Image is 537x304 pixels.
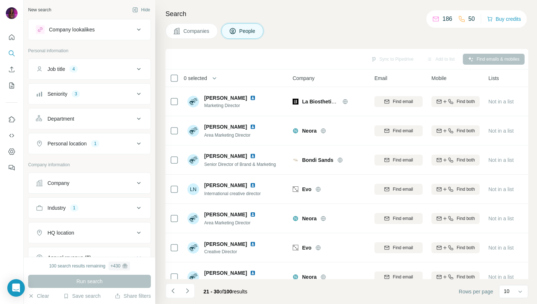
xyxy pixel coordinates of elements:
span: Area Marketing Director [204,220,251,225]
button: Find both [431,96,480,107]
span: Find email [393,98,413,105]
img: Logo of Neora [293,128,298,134]
button: Find both [431,271,480,282]
span: [PERSON_NAME] [204,211,247,218]
span: Neora [302,215,317,222]
button: Annual revenue ($) [28,249,151,266]
button: Find email [374,125,423,136]
span: Independent Brand Partner / Director [204,279,276,284]
button: Seniority3 [28,85,151,103]
button: Company lookalikes [28,21,151,38]
button: Save search [63,292,100,300]
span: [PERSON_NAME] [204,152,247,160]
button: Find email [374,213,423,224]
img: Avatar [187,154,199,166]
span: Find email [393,128,413,134]
button: Buy credits [487,14,521,24]
span: Find both [457,157,475,163]
span: La Biosthetique [GEOGRAPHIC_DATA] [302,99,397,104]
div: Job title [47,65,65,73]
span: Not in a list [488,245,514,251]
button: Industry1 [28,199,151,217]
img: Logo of La Biosthetique Paris [293,99,298,104]
button: Find email [374,242,423,253]
span: Rows per page [459,288,493,295]
span: [PERSON_NAME] [204,240,247,248]
button: Find email [374,96,423,107]
button: Use Surfe on LinkedIn [6,113,18,126]
button: Job title4 [28,60,151,78]
div: 1 [70,205,79,211]
p: Personal information [28,47,151,54]
button: Navigate to next page [180,284,195,298]
span: [PERSON_NAME] [204,182,247,189]
span: Find email [393,215,413,222]
div: + 430 [111,263,121,269]
div: Company lookalikes [49,26,95,33]
span: 0 selected [184,75,207,82]
span: Find both [457,128,475,134]
button: Hide [127,4,155,15]
span: of [220,289,224,294]
span: Email [374,75,387,82]
span: People [239,27,256,35]
span: Not in a list [488,157,514,163]
span: Senior Director of Brand & Marketing [204,162,276,167]
img: Logo of Neora [293,274,298,280]
button: My lists [6,79,18,92]
img: Avatar [187,242,199,254]
span: [PERSON_NAME] [204,123,247,130]
button: Feedback [6,161,18,174]
img: Logo of Evo [293,186,298,192]
span: Marketing Director [204,102,259,109]
img: LinkedIn logo [250,153,256,159]
img: Logo of Evo [293,245,298,251]
span: International creative director [204,191,261,196]
span: 100 [224,289,232,294]
span: Bondi Sands [302,156,334,164]
button: Personal location1 [28,135,151,152]
div: Department [47,115,74,122]
img: Avatar [6,7,18,19]
span: [PERSON_NAME] [204,269,247,277]
span: [PERSON_NAME] [204,94,247,102]
span: 21 - 30 [203,289,220,294]
img: Avatar [187,125,199,137]
img: LinkedIn logo [250,212,256,217]
button: Company [28,174,151,192]
span: Company [293,75,315,82]
button: Navigate to previous page [165,284,180,298]
button: Find email [374,271,423,282]
span: Not in a list [488,128,514,134]
div: Industry [47,204,66,212]
button: Quick start [6,31,18,44]
div: 4 [69,66,78,72]
img: Avatar [187,213,199,224]
button: HQ location [28,224,151,242]
span: Evo [302,186,312,193]
img: Logo of Neora [293,216,298,221]
button: Find both [431,155,480,166]
span: Find both [457,244,475,251]
span: Companies [183,27,210,35]
span: results [203,289,247,294]
p: Company information [28,161,151,168]
span: Find email [393,274,413,280]
div: Personal location [47,140,87,147]
div: Seniority [47,90,67,98]
span: Lists [488,75,499,82]
img: Logo of Bondi Sands [293,157,298,163]
div: HQ location [47,229,74,236]
div: Company [47,179,69,187]
div: 3 [72,91,80,97]
span: Find email [393,186,413,193]
span: Not in a list [488,99,514,104]
span: Find both [457,186,475,193]
span: Evo [302,244,312,251]
span: Area Marketing Director [204,133,251,138]
img: Avatar [187,271,199,283]
button: Find both [431,125,480,136]
p: 186 [442,15,452,23]
img: LinkedIn logo [250,241,256,247]
span: Creative Director [204,248,259,255]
